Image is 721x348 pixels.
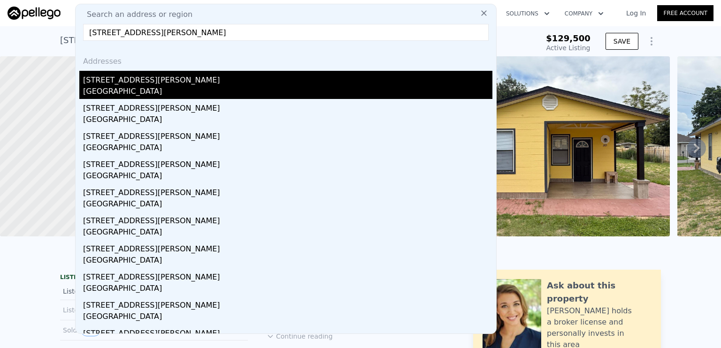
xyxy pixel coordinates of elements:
[83,71,492,86] div: [STREET_ADDRESS][PERSON_NAME]
[557,5,611,22] button: Company
[60,34,283,47] div: [STREET_ADDRESS] , [GEOGRAPHIC_DATA] , FL 33823
[83,99,492,114] div: [STREET_ADDRESS][PERSON_NAME]
[83,324,492,339] div: [STREET_ADDRESS][PERSON_NAME]
[83,268,492,283] div: [STREET_ADDRESS][PERSON_NAME]
[267,332,333,341] button: Continue reading
[83,240,492,255] div: [STREET_ADDRESS][PERSON_NAME]
[83,183,492,198] div: [STREET_ADDRESS][PERSON_NAME]
[615,8,657,18] a: Log In
[546,44,591,52] span: Active Listing
[606,33,638,50] button: SAVE
[79,48,492,71] div: Addresses
[83,311,492,324] div: [GEOGRAPHIC_DATA]
[83,283,492,296] div: [GEOGRAPHIC_DATA]
[83,114,492,127] div: [GEOGRAPHIC_DATA]
[83,255,492,268] div: [GEOGRAPHIC_DATA]
[83,198,492,212] div: [GEOGRAPHIC_DATA]
[430,56,670,236] img: Sale: 167232273 Parcel: 31355068
[83,296,492,311] div: [STREET_ADDRESS][PERSON_NAME]
[60,273,248,283] div: LISTING & SALE HISTORY
[546,33,591,43] span: $129,500
[83,24,489,41] input: Enter an address, city, region, neighborhood or zip code
[83,155,492,170] div: [STREET_ADDRESS][PERSON_NAME]
[83,127,492,142] div: [STREET_ADDRESS][PERSON_NAME]
[83,212,492,227] div: [STREET_ADDRESS][PERSON_NAME]
[63,304,146,316] div: Listed
[63,324,146,336] div: Sold
[499,5,557,22] button: Solutions
[83,86,492,99] div: [GEOGRAPHIC_DATA]
[642,32,661,51] button: Show Options
[657,5,713,21] a: Free Account
[63,287,146,296] div: Listed
[79,9,192,20] span: Search an address or region
[547,279,652,305] div: Ask about this property
[83,170,492,183] div: [GEOGRAPHIC_DATA]
[83,227,492,240] div: [GEOGRAPHIC_DATA]
[83,142,492,155] div: [GEOGRAPHIC_DATA]
[8,7,61,20] img: Pellego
